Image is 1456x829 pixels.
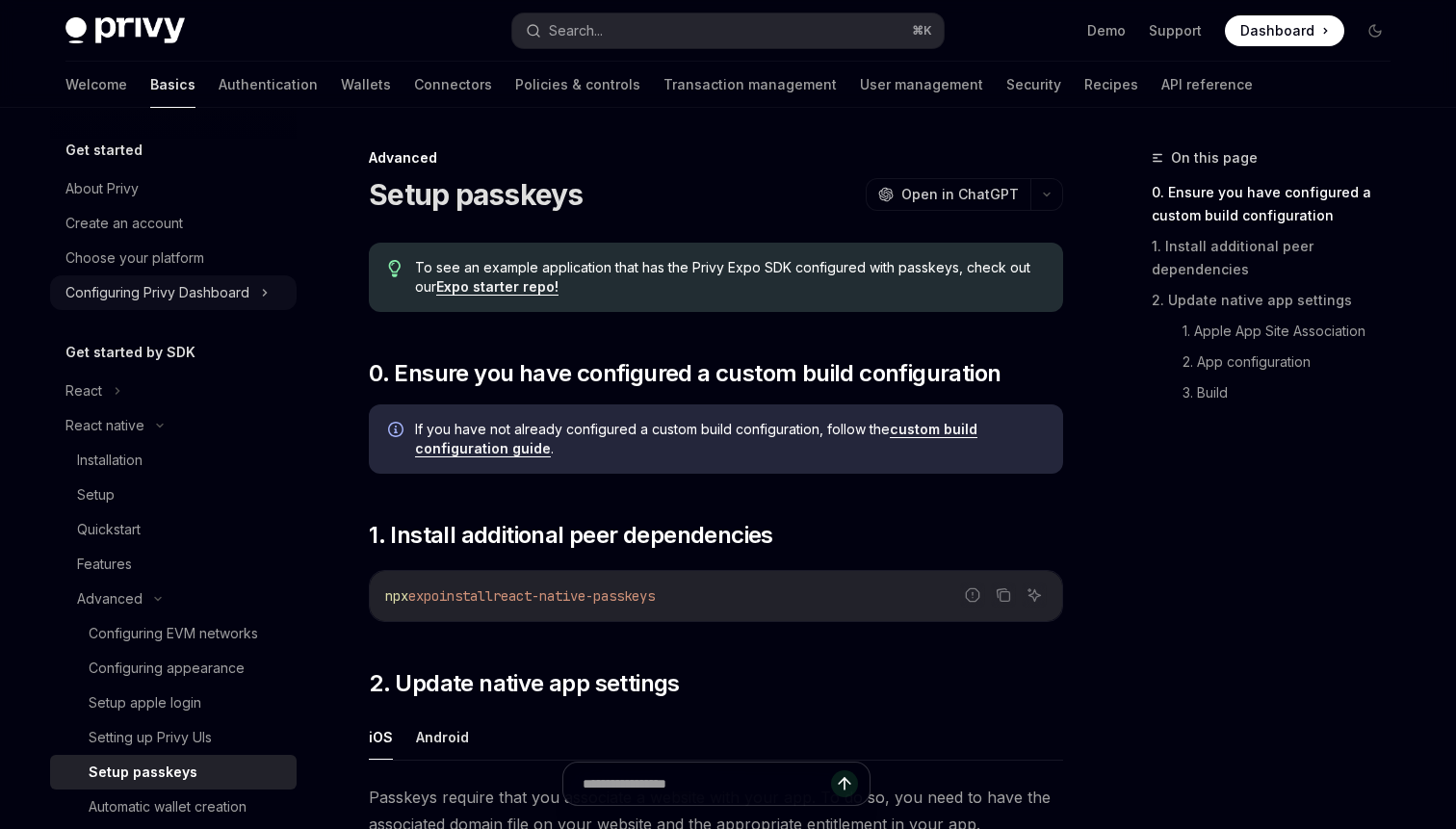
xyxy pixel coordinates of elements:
div: Advanced [369,148,1063,168]
a: Setting up Privy UIs [50,720,297,755]
a: Dashboard [1225,15,1344,46]
a: 3. Build [1183,377,1406,408]
a: Features [50,547,297,582]
svg: Info [388,422,407,441]
a: 2. App configuration [1183,347,1406,377]
div: Setup passkeys [89,761,197,784]
svg: Tip [388,260,402,277]
button: Report incorrect code [960,583,985,608]
a: Configuring appearance [50,651,297,686]
a: API reference [1161,62,1253,108]
a: Setup passkeys [50,755,297,790]
div: React native [65,414,144,437]
span: 2. Update native app settings [369,668,680,699]
div: About Privy [65,177,139,200]
div: Create an account [65,212,183,235]
span: If you have not already configured a custom build configuration, follow the . [415,420,1044,458]
div: Configuring Privy Dashboard [65,281,249,304]
a: Wallets [341,62,391,108]
div: Installation [77,449,143,472]
div: Search... [549,19,603,42]
span: 1. Install additional peer dependencies [369,520,773,551]
span: Dashboard [1240,21,1314,40]
div: Setup apple login [89,691,201,714]
h5: Get started by SDK [65,341,195,364]
a: Authentication [219,62,318,108]
div: Configuring appearance [89,657,245,680]
a: Choose your platform [50,241,297,275]
span: 0. Ensure you have configured a custom build configuration [369,358,1001,389]
a: Welcome [65,62,127,108]
a: Quickstart [50,512,297,547]
a: 0. Ensure you have configured a custom build configuration [1152,177,1406,231]
a: Installation [50,443,297,478]
button: Toggle dark mode [1360,15,1391,46]
a: 1. Install additional peer dependencies [1152,231,1406,285]
div: Features [77,553,132,576]
a: Security [1006,62,1061,108]
h1: Setup passkeys [369,177,584,212]
button: Open in ChatGPT [866,178,1030,211]
button: Android [416,714,469,760]
a: Automatic wallet creation [50,790,297,824]
a: Recipes [1084,62,1138,108]
span: ⌘ K [912,23,932,39]
span: install [439,587,493,605]
button: Copy the contents from the code block [991,583,1016,608]
a: Expo starter repo! [436,278,559,296]
a: Support [1149,21,1202,40]
a: Setup apple login [50,686,297,720]
span: react-native-passkeys [493,587,655,605]
button: Search...⌘K [512,13,944,48]
h5: Get started [65,139,143,162]
a: Demo [1087,21,1126,40]
span: npx [385,587,408,605]
div: Setup [77,483,115,506]
div: React [65,379,102,402]
span: Open in ChatGPT [901,185,1019,204]
span: expo [408,587,439,605]
div: Setting up Privy UIs [89,726,212,749]
a: Setup [50,478,297,512]
span: To see an example application that has the Privy Expo SDK configured with passkeys, check out our [415,258,1044,297]
a: 1. Apple App Site Association [1183,316,1406,347]
a: About Privy [50,171,297,206]
button: Send message [831,770,858,797]
div: Quickstart [77,518,141,541]
a: Policies & controls [515,62,640,108]
a: Configuring EVM networks [50,616,297,651]
a: User management [860,62,983,108]
div: Configuring EVM networks [89,622,258,645]
div: Automatic wallet creation [89,795,247,818]
div: Choose your platform [65,246,204,270]
button: iOS [369,714,393,760]
a: Connectors [414,62,492,108]
a: Transaction management [663,62,837,108]
button: Ask AI [1022,583,1047,608]
a: 2. Update native app settings [1152,285,1406,316]
a: Create an account [50,206,297,241]
img: dark logo [65,17,185,44]
div: Advanced [77,587,143,610]
a: Basics [150,62,195,108]
span: On this page [1171,146,1258,169]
